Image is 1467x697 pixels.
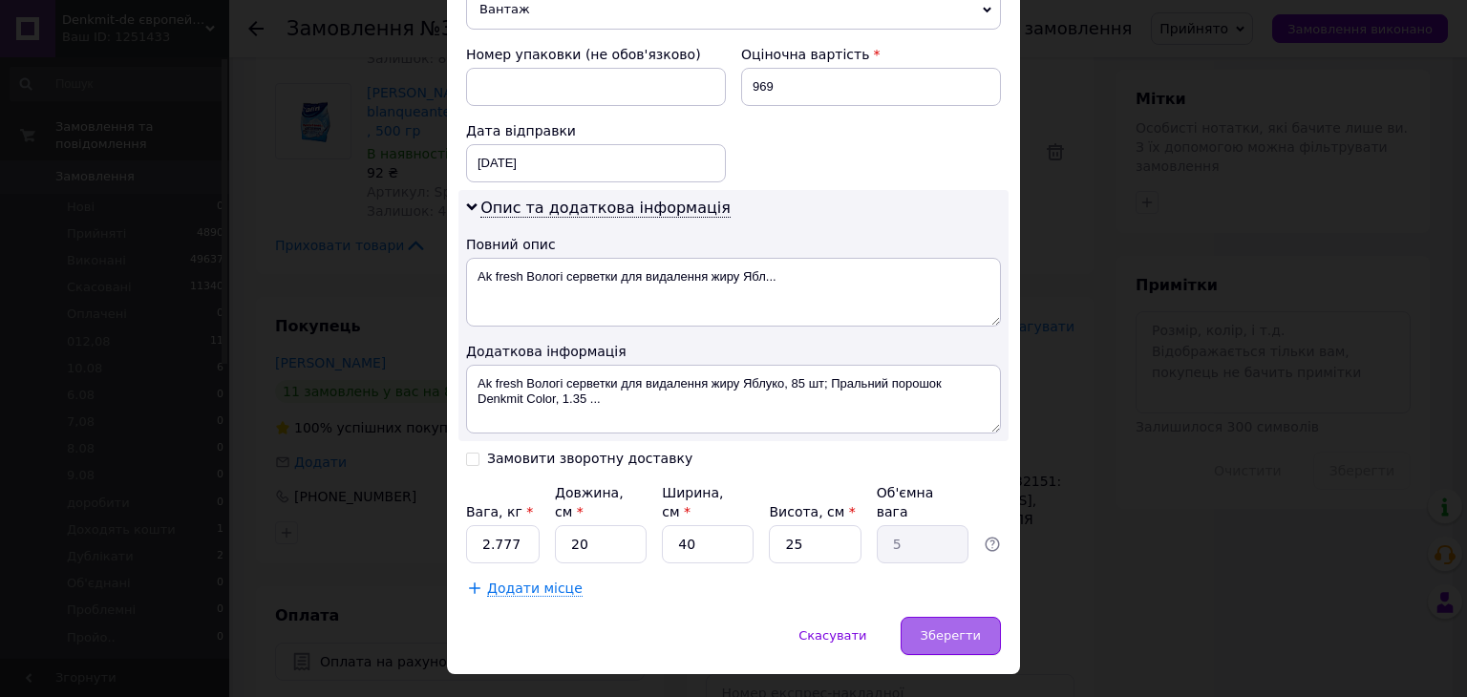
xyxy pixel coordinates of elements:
div: Замовити зворотну доставку [487,451,692,467]
div: Номер упаковки (не обов'язково) [466,45,726,64]
span: Опис та додаткова інформація [480,199,731,218]
div: Оціночна вартість [741,45,1001,64]
div: Об'ємна вага [877,483,968,521]
div: Повний опис [466,235,1001,254]
span: Додати місце [487,581,583,597]
label: Вага, кг [466,504,533,519]
label: Висота, см [769,504,855,519]
span: Скасувати [798,628,866,643]
div: Додаткова інформація [466,342,1001,361]
span: Зберегти [921,628,981,643]
div: Дата відправки [466,121,726,140]
textarea: Ak fresh Вологi серветки для видалення жиру Ябл... [466,258,1001,327]
label: Ширина, см [662,485,723,519]
textarea: Ak fresh Вологi серветки для видалення жиру Яблуко, 85 шт; Пральний порошок Denkmit Color, 1.35 ... [466,365,1001,433]
label: Довжина, см [555,485,624,519]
